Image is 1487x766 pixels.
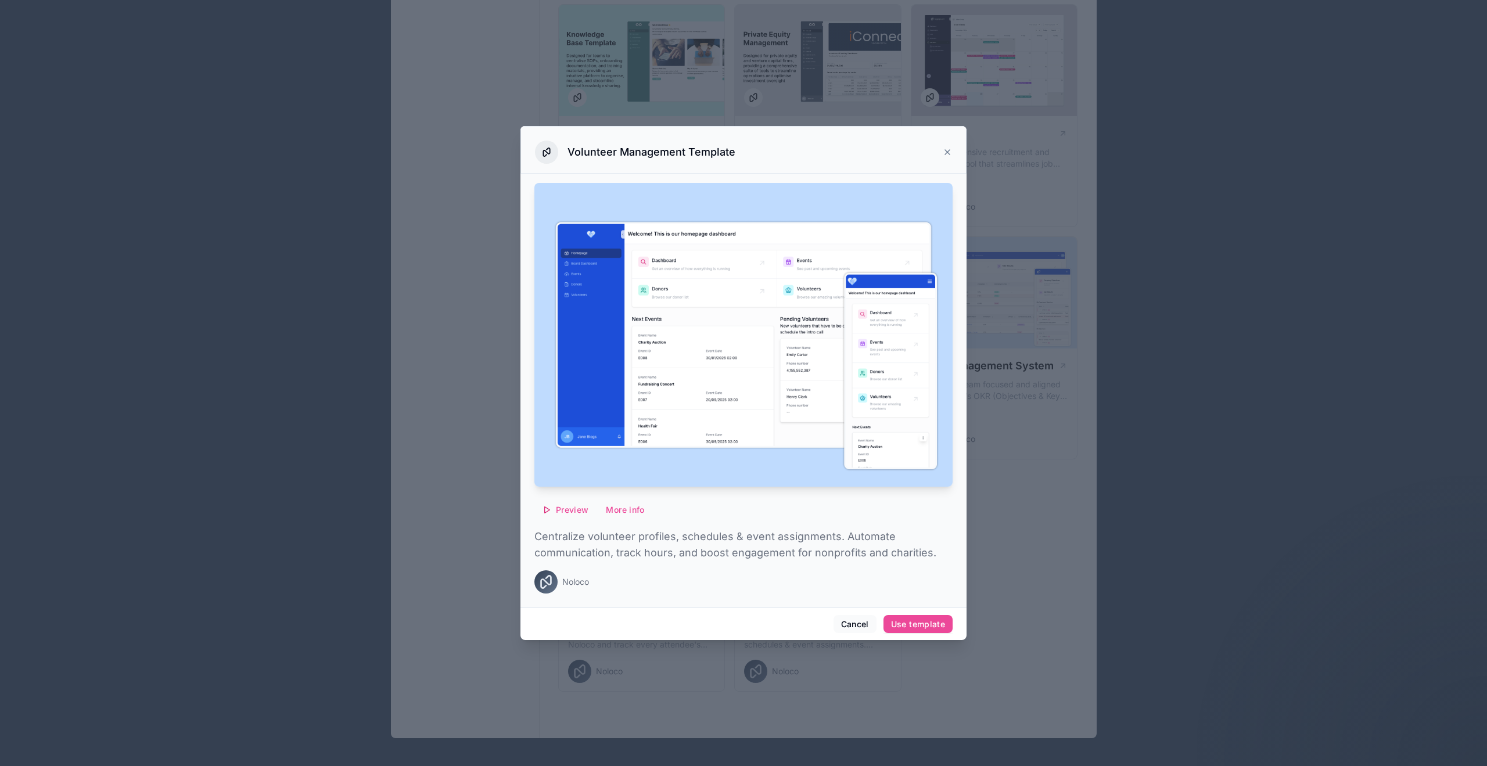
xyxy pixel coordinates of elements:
button: Preview [534,501,596,519]
iframe: Intercom notifications message [1255,679,1487,760]
h3: Volunteer Management Template [567,145,735,159]
img: Volunteer Management Template [534,183,953,487]
span: Preview [556,505,588,515]
span: Noloco [562,576,589,588]
button: More info [598,501,652,519]
p: Centralize volunteer profiles, schedules & event assignments. Automate communication, track hours... [534,528,953,561]
button: Cancel [834,615,877,634]
button: Use template [883,615,953,634]
div: Use template [891,619,945,630]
